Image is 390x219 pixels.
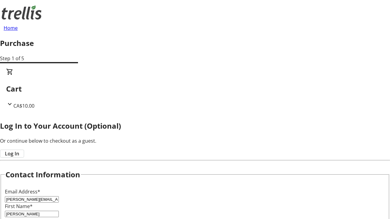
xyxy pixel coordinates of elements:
div: CartCA$10.00 [6,68,384,109]
span: Log In [5,150,19,157]
h2: Cart [6,83,384,94]
h2: Contact Information [5,169,80,180]
label: Email Address* [5,188,40,195]
span: CA$10.00 [13,103,34,109]
label: First Name* [5,203,33,210]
